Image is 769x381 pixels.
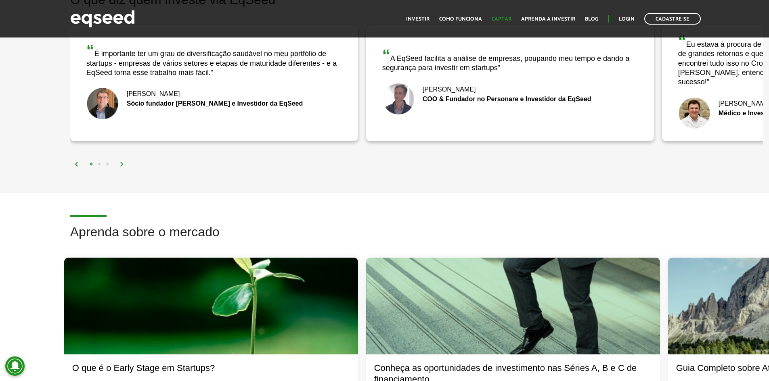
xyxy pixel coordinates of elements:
div: [PERSON_NAME] [86,91,342,97]
a: Cadastre-se [644,13,701,25]
button: 2 of 2 [95,160,103,169]
a: Investir [406,17,430,22]
div: É importante ter um grau de diversificação saudável no meu portfólio de startups - empresas de vá... [86,42,342,77]
div: A EqSeed facilita a análise de empresas, poupando meu tempo e dando a segurança para investir em ... [382,47,638,73]
h2: Aprenda sobre o mercado [70,225,763,251]
span: “ [86,42,94,59]
div: Sócio fundador [PERSON_NAME] e Investidor da EqSeed [86,100,342,107]
a: Aprenda a investir [521,17,575,22]
img: Fernando De Marco [678,97,710,129]
div: O que é o Early Stage em Startups? [72,362,350,374]
a: Blog [585,17,598,22]
a: Login [619,17,635,22]
a: Captar [492,17,511,22]
span: “ [678,32,686,50]
span: “ [382,46,390,64]
img: arrow%20left.svg [74,162,79,167]
img: Nick Johnston [86,87,119,120]
div: [PERSON_NAME] [382,86,638,93]
div: COO & Fundador no Personare e Investidor da EqSeed [382,96,638,102]
a: Como funciona [439,17,482,22]
button: 1 of 2 [87,160,95,169]
img: Bruno Rodrigues [382,83,415,115]
img: EqSeed [70,8,135,29]
img: arrow%20right.svg [119,162,124,167]
button: 3 of 2 [103,160,111,169]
